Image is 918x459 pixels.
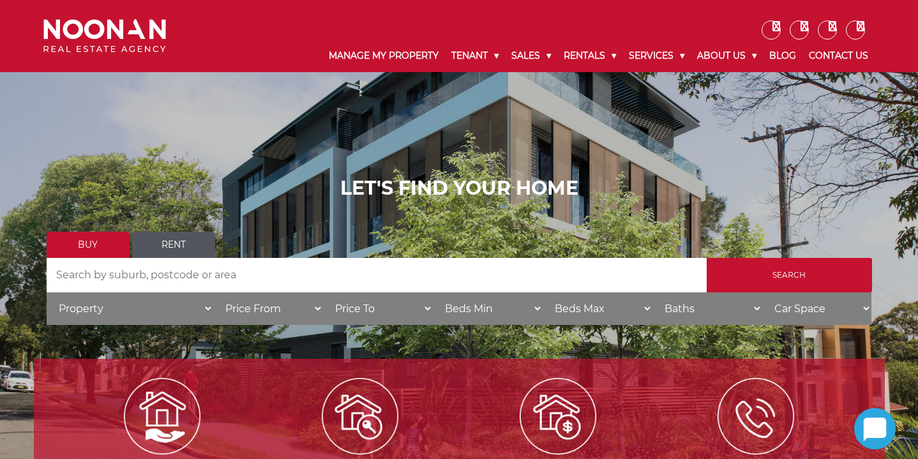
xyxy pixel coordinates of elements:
[802,40,875,72] a: Contact Us
[322,40,445,72] a: Manage My Property
[718,378,794,455] img: ICONS
[132,232,215,258] a: Rent
[691,40,763,72] a: About Us
[47,258,707,292] input: Search by suburb, postcode or area
[43,19,166,53] img: Noonan Real Estate Agency
[47,232,130,258] a: Buy
[505,40,557,72] a: Sales
[124,378,200,455] img: Manage my Property
[707,258,872,292] input: Search
[520,378,596,455] img: Sell my property
[47,177,872,200] h1: LET'S FIND YOUR HOME
[557,40,622,72] a: Rentals
[322,378,398,455] img: Lease my property
[763,40,802,72] a: Blog
[445,40,505,72] a: Tenant
[622,40,691,72] a: Services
